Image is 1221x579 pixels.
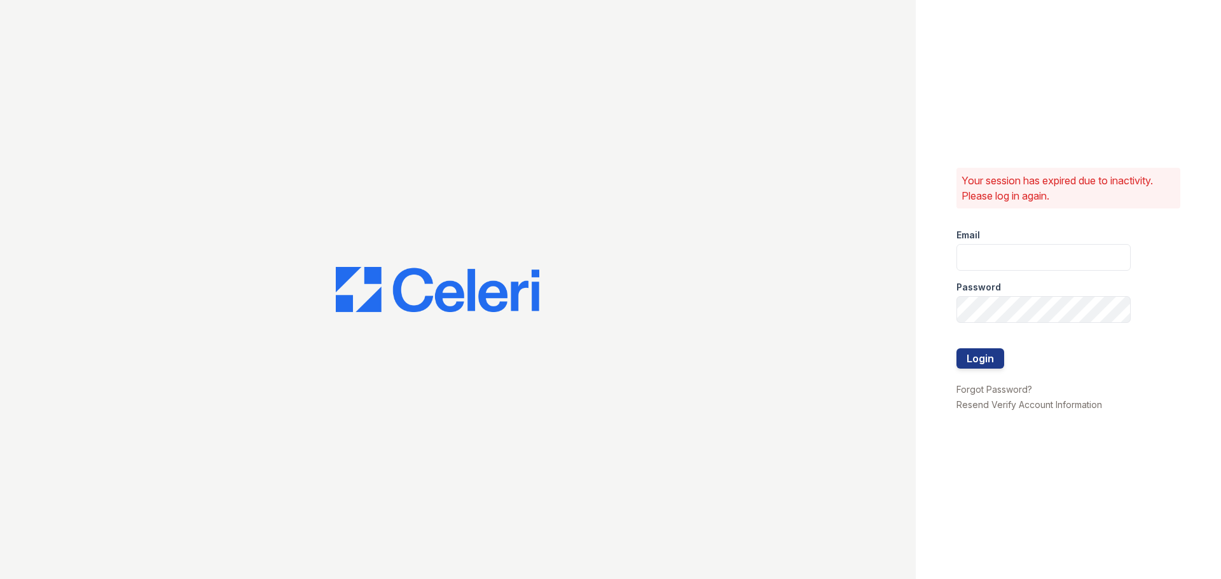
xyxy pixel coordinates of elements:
label: Email [956,229,980,242]
a: Resend Verify Account Information [956,399,1102,410]
p: Your session has expired due to inactivity. Please log in again. [962,173,1175,203]
img: CE_Logo_Blue-a8612792a0a2168367f1c8372b55b34899dd931a85d93a1a3d3e32e68fde9ad4.png [336,267,539,313]
label: Password [956,281,1001,294]
button: Login [956,348,1004,369]
a: Forgot Password? [956,384,1032,395]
